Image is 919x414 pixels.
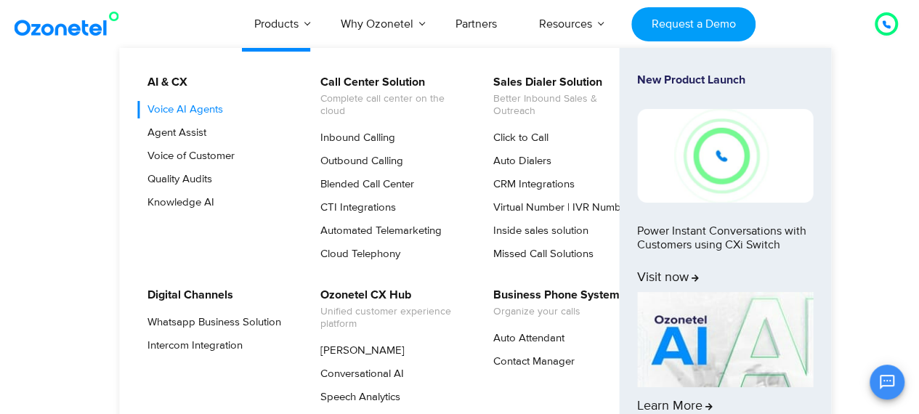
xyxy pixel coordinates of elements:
[138,314,283,331] a: Whatsapp Business Solution
[484,330,567,347] a: Auto Attendant
[138,286,235,304] a: Digital Channels
[311,389,402,406] a: Speech Analytics
[484,199,633,216] a: Virtual Number | IVR Number
[870,365,904,399] button: Open chat
[493,93,636,118] span: Better Inbound Sales & Outreach
[138,337,245,354] a: Intercom Integration
[138,147,237,165] a: Voice of Customer
[138,124,209,142] a: Agent Assist
[484,353,577,370] a: Contact Manager
[493,306,620,318] span: Organize your calls
[484,245,596,263] a: Missed Call Solutions
[484,286,622,320] a: Business Phone SystemOrganize your calls
[311,199,398,216] a: CTI Integrations
[637,73,813,286] a: New Product LaunchPower Instant Conversations with Customers using CXi SwitchVisit now
[484,153,554,170] a: Auto Dialers
[311,245,402,263] a: Cloud Telephony
[138,101,225,118] a: Voice AI Agents
[631,7,756,41] a: Request a Demo
[311,129,397,147] a: Inbound Calling
[320,306,463,330] span: Unified customer experience platform
[637,270,699,286] span: Visit now
[138,194,216,211] a: Knowledge AI
[637,109,813,202] img: New-Project-17.png
[311,222,444,240] a: Automated Telemarketing
[311,73,466,120] a: Call Center SolutionComplete call center on the cloud
[311,286,466,333] a: Ozonetel CX HubUnified customer experience platform
[138,171,214,188] a: Quality Audits
[311,365,406,383] a: Conversational AI
[320,93,463,118] span: Complete call center on the cloud
[311,153,405,170] a: Outbound Calling
[484,176,577,193] a: CRM Integrations
[484,129,551,147] a: Click to Call
[138,73,190,92] a: AI & CX
[484,73,639,120] a: Sales Dialer SolutionBetter Inbound Sales & Outreach
[311,176,416,193] a: Blended Call Center
[484,222,591,240] a: Inside sales solution
[637,292,813,388] img: AI
[311,342,407,360] a: [PERSON_NAME]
